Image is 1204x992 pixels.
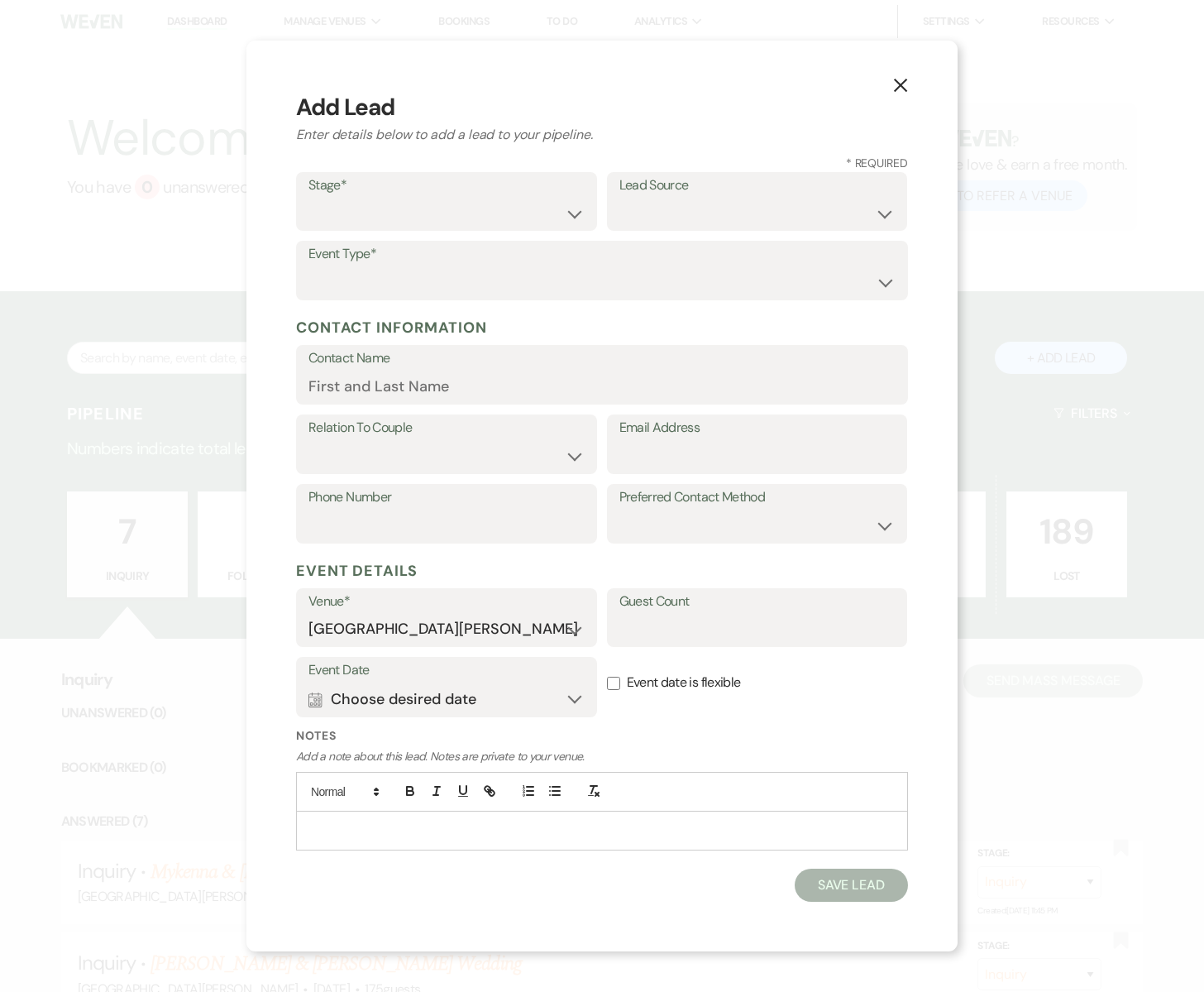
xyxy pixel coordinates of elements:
label: Phone Number [308,486,585,510]
label: Event Type* [308,242,896,266]
h5: Event Details [296,558,908,583]
label: Event date is flexible [607,657,908,709]
label: Relation To Couple [308,416,585,440]
label: Notes [296,727,908,745]
label: Venue* [308,590,585,614]
h2: Enter details below to add a lead to your pipeline. [296,125,908,145]
label: Lead Source [619,174,896,198]
button: Choose desired date [308,683,585,716]
button: Save Lead [795,869,908,902]
label: Preferred Contact Method [619,486,896,510]
label: Contact Name [308,347,896,371]
label: Stage* [308,174,585,198]
h3: Add Lead [296,90,908,125]
input: Event date is flexible [607,677,620,690]
h3: * Required [296,155,908,172]
input: First and Last Name [308,371,896,403]
p: Add a note about this lead. Notes are private to your venue. [296,748,908,765]
label: Event Date [308,659,585,683]
h5: Contact Information [296,315,908,340]
label: Email Address [619,416,896,440]
label: Guest Count [619,590,896,614]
